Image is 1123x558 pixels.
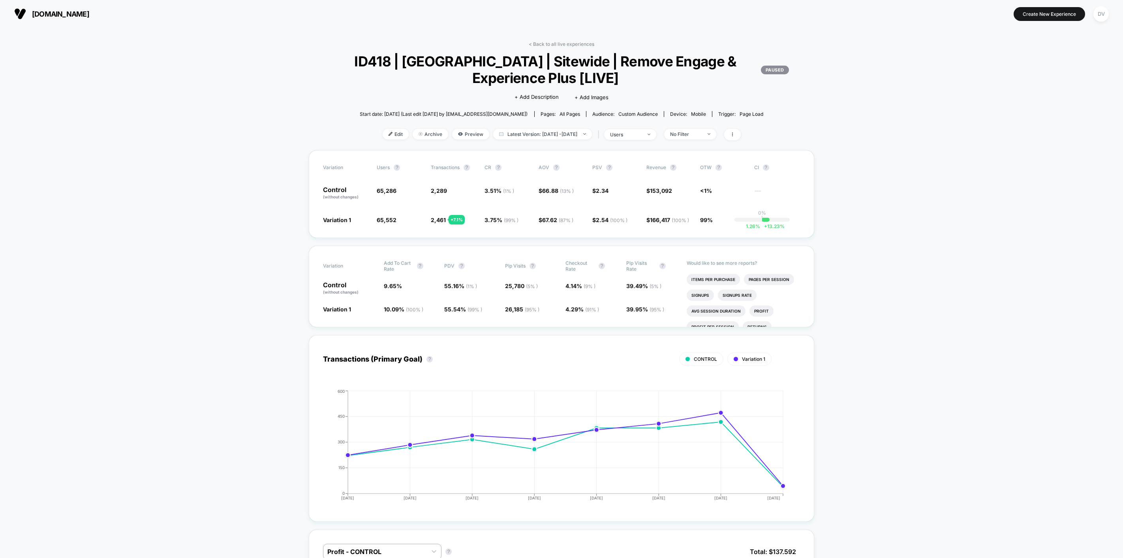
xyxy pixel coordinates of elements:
span: Add To Cart Rate [384,260,413,272]
span: users [377,164,390,170]
li: Returns [743,321,772,332]
span: 3.75 % [485,217,518,223]
span: 2.34 [596,187,608,194]
span: CI [754,164,798,171]
span: 55.54 % [444,306,482,313]
span: Checkout Rate [565,260,595,272]
button: ? [458,263,465,269]
span: 65,286 [377,187,396,194]
tspan: 150 [338,465,344,470]
span: ( 95 % ) [650,307,664,313]
span: Variation 1 [742,356,765,362]
span: (without changes) [323,290,359,294]
button: ? [530,263,536,269]
span: Variation 1 [323,217,351,223]
span: ( 5 % ) [526,283,538,289]
span: $ [539,217,573,223]
span: 10.09 % [384,306,423,313]
button: ? [670,164,676,171]
button: ? [464,164,470,171]
span: 13.23 % [760,223,785,229]
tspan: [DATE] [528,496,541,500]
li: Signups [687,290,714,301]
span: CONTROL [694,356,717,362]
tspan: 0 [342,491,344,496]
span: ( 95 % ) [525,307,539,313]
button: ? [394,164,400,171]
img: end [648,134,650,135]
span: + Add Images [575,94,608,100]
tspan: 450 [337,414,344,418]
span: Device: [664,111,712,117]
span: ( 99 % ) [504,217,518,223]
li: Items Per Purchase [687,274,740,285]
span: ( 100 % ) [406,307,423,313]
span: CR [485,164,491,170]
span: $ [539,187,574,194]
button: ? [495,164,501,171]
span: ( 13 % ) [560,188,574,194]
img: end [583,133,586,135]
span: ( 99 % ) [468,307,482,313]
li: Signups Rate [718,290,757,301]
span: 99% [700,217,713,223]
span: 153,092 [650,187,672,194]
div: No Filter [670,131,702,137]
img: edit [389,132,392,136]
div: Trigger: [718,111,763,117]
tspan: [DATE] [590,496,603,500]
button: ? [763,164,769,171]
span: ( 5 % ) [650,283,661,289]
span: Preview [452,129,489,139]
tspan: 600 [337,388,344,393]
tspan: [DATE] [466,496,479,500]
span: Page Load [740,111,763,117]
span: Archive [413,129,448,139]
span: 9.65 % [384,283,402,289]
span: Variation [323,164,366,171]
span: PSV [592,164,602,170]
button: ? [445,549,452,555]
tspan: 300 [337,439,344,444]
span: Variation 1 [323,306,351,313]
span: $ [646,217,689,223]
div: users [610,132,642,138]
span: <1% [700,187,712,194]
span: ( 9 % ) [584,283,595,289]
div: Audience: [592,111,658,117]
span: ( 1 % ) [466,283,477,289]
span: 1.26 % [746,223,760,229]
div: Pages: [541,111,580,117]
span: PDV [444,263,454,269]
span: ( 100 % ) [610,217,627,223]
tspan: [DATE] [341,496,354,500]
p: Would like to see more reports? [687,260,800,266]
span: 67.62 [542,217,573,223]
p: | [761,216,763,222]
span: Custom Audience [618,111,658,117]
img: calendar [499,132,503,136]
div: + 7.1 % [449,215,465,224]
span: 39.49 % [626,283,661,289]
button: ? [417,263,423,269]
button: ? [426,356,433,362]
button: ? [715,164,722,171]
span: 4.29 % [565,306,599,313]
span: Plp Visits [505,263,526,269]
span: ( 1 % ) [503,188,514,194]
span: 39.95 % [626,306,664,313]
p: PAUSED [761,66,789,74]
tspan: [DATE] [714,496,727,500]
p: Control [323,282,376,295]
li: Avg Session Duration [687,305,746,317]
span: $ [592,217,627,223]
img: Visually logo [14,8,26,20]
span: | [596,129,604,140]
button: ? [659,263,666,269]
span: 25,780 [505,283,538,289]
span: Edit [383,129,409,139]
span: $ [646,187,672,194]
span: mobile [691,111,706,117]
span: Latest Version: [DATE] - [DATE] [493,129,592,139]
span: Start date: [DATE] (Last edit [DATE] by [EMAIL_ADDRESS][DOMAIN_NAME]) [360,111,528,117]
